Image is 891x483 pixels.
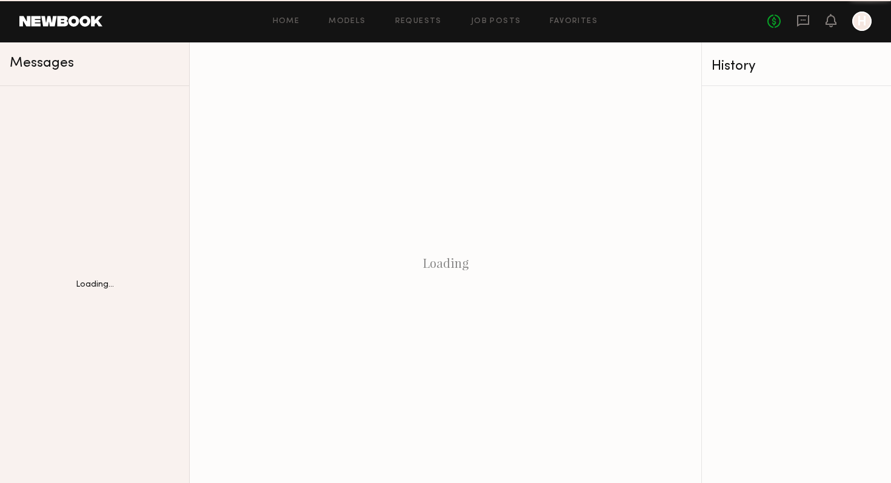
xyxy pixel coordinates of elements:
[395,18,442,25] a: Requests
[190,42,701,483] div: Loading
[10,56,74,70] span: Messages
[852,12,872,31] a: H
[471,18,521,25] a: Job Posts
[76,281,114,289] div: Loading...
[329,18,365,25] a: Models
[273,18,300,25] a: Home
[712,59,881,73] div: History
[550,18,598,25] a: Favorites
